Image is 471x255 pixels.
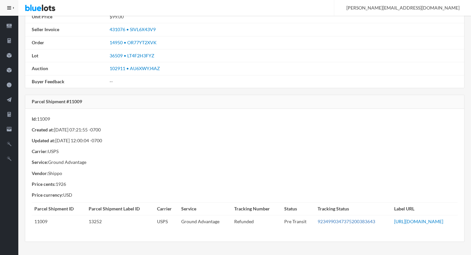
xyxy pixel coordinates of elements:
b: Carrier: [32,148,48,154]
span: [PERSON_NAME][EMAIL_ADDRESS][DOMAIN_NAME] [339,5,460,10]
p: [DATE] 07:21:55 -0700 [32,126,458,134]
a: [URL][DOMAIN_NAME] [394,219,443,224]
a: 36509 • LT4F2H3FYZ [110,53,154,58]
strong: Unit Price [32,14,52,19]
th: Carrier [154,202,179,215]
b: Id: [32,116,37,122]
td: Pre Transit [282,215,315,228]
th: Tracking Status [315,202,392,215]
b: Price cents: [32,181,56,187]
p: 1926 [32,181,458,188]
strong: Order [32,40,44,45]
strong: Buyer Feedback [32,79,64,84]
td: -- [107,75,464,88]
p: USPS [32,148,458,155]
b: Updated at: [32,138,55,143]
strong: Lot [32,53,38,58]
td: $99.00 [107,10,464,23]
b: Price currency: [32,192,63,198]
th: Label URL [392,202,458,215]
td: USPS [154,215,179,228]
strong: Seller Invoice [32,27,59,32]
th: Service [179,202,232,215]
strong: Auction [32,66,48,71]
div: Parcel Shipment #11009 [25,95,464,109]
a: 14950 • OR77YT2XVK [110,40,157,45]
p: Ground Advantage [32,159,458,166]
p: 11009 [32,115,458,123]
th: Status [282,202,315,215]
th: Parcel Shipment Label ID [86,202,154,215]
td: Refunded [232,215,281,228]
b: Service: [32,159,48,165]
p: [DATE] 12:00:04 -0700 [32,137,458,145]
td: 13252 [86,215,154,228]
th: Tracking Number [232,202,281,215]
p: Shippo [32,170,458,177]
a: 431076 • SIVL6X43V9 [110,27,156,32]
a: 102911 • AU6XWYJ4AZ [110,66,160,71]
td: Ground Advantage [179,215,232,228]
b: Created at: [32,127,54,132]
a: 9234990347375200383643 [318,219,375,224]
b: Vendor: [32,170,48,176]
p: USD [32,191,458,199]
th: Parcel Shipment ID [32,202,86,215]
td: 11009 [32,215,86,228]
